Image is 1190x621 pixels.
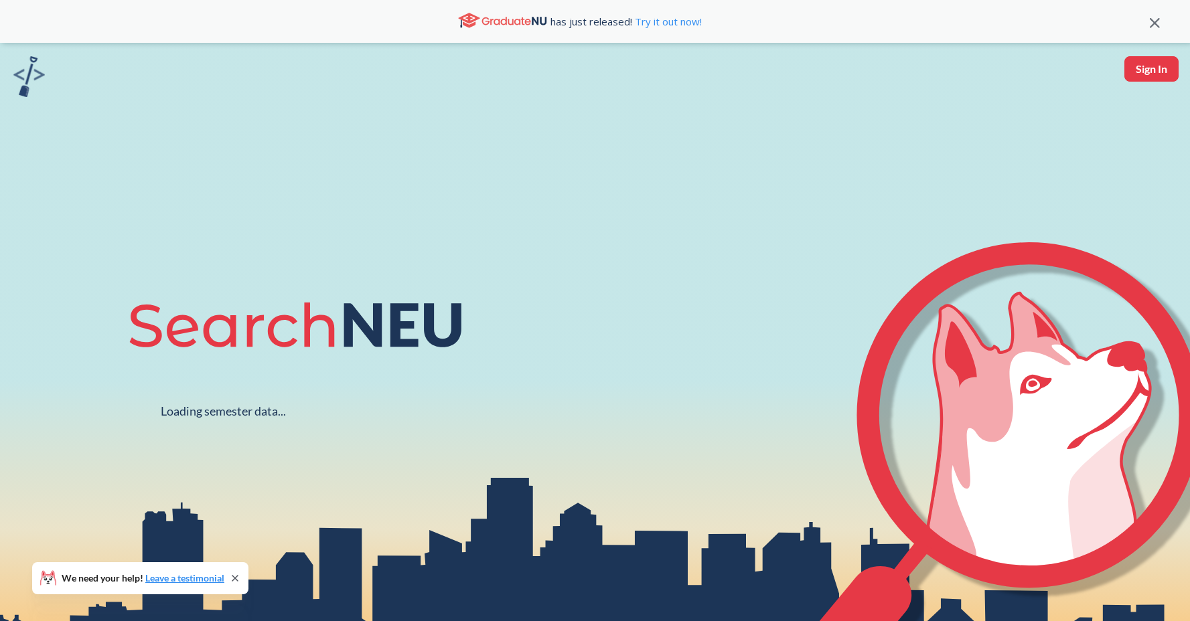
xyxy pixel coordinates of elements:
[1124,56,1179,82] button: Sign In
[550,14,702,29] span: has just released!
[145,572,224,584] a: Leave a testimonial
[13,56,45,97] img: sandbox logo
[161,404,286,419] div: Loading semester data...
[62,573,224,583] span: We need your help!
[632,15,702,28] a: Try it out now!
[13,56,45,101] a: sandbox logo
